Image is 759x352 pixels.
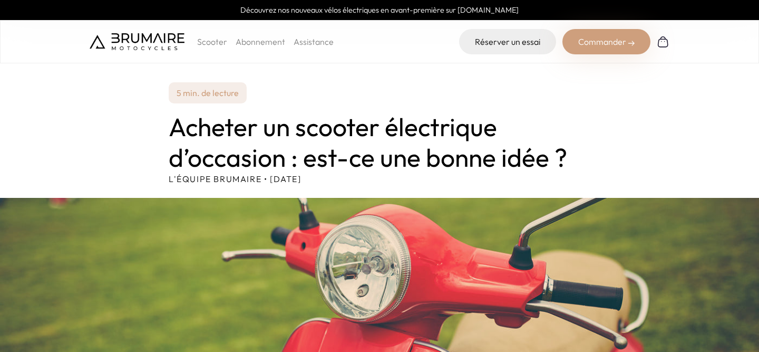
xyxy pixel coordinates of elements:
div: Commander [562,29,650,54]
p: 5 min. de lecture [169,82,247,103]
p: Scooter [197,35,227,48]
img: right-arrow-2.png [628,40,635,46]
a: Assistance [294,36,334,47]
a: Réserver un essai [459,29,556,54]
h1: Acheter un scooter électrique d’occasion : est-ce une bonne idée ? [169,112,590,173]
a: Abonnement [236,36,285,47]
img: Panier [657,35,669,48]
p: L'équipe Brumaire • [DATE] [169,173,590,185]
img: Brumaire Motocycles [90,33,184,50]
